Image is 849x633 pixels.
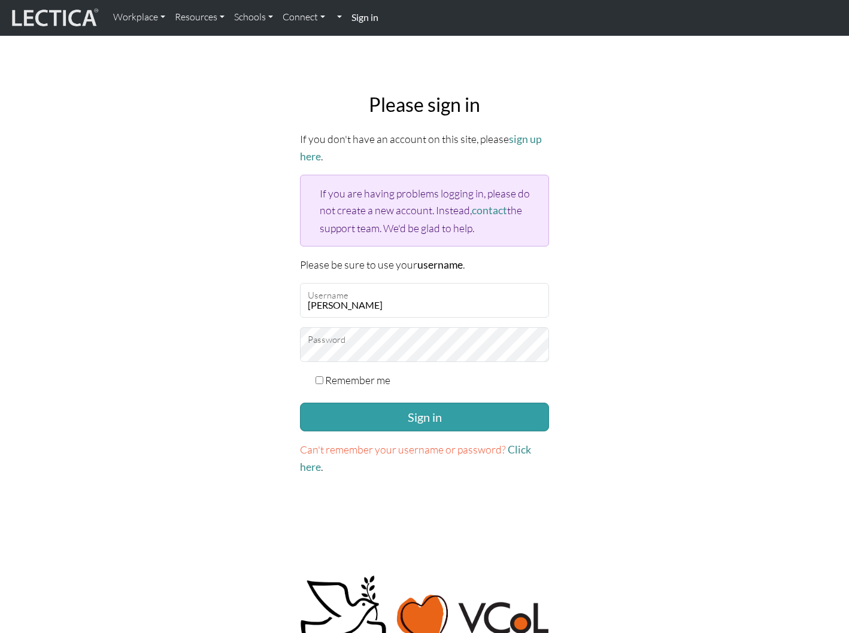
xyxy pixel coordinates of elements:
label: Remember me [325,372,390,388]
strong: Sign in [351,11,378,23]
input: Username [300,283,549,318]
span: Can't remember your username or password? [300,443,506,456]
button: Sign in [300,403,549,431]
img: lecticalive [9,7,99,29]
a: Sign in [347,5,383,31]
a: Workplace [108,5,170,30]
a: contact [472,204,507,217]
a: Connect [278,5,330,30]
p: Please be sure to use your . [300,256,549,273]
p: . [300,441,549,476]
a: Resources [170,5,229,30]
strong: username [417,258,463,271]
p: If you don't have an account on this site, please . [300,130,549,165]
div: If you are having problems logging in, please do not create a new account. Instead, the support t... [300,175,549,246]
h2: Please sign in [300,93,549,116]
a: Schools [229,5,278,30]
